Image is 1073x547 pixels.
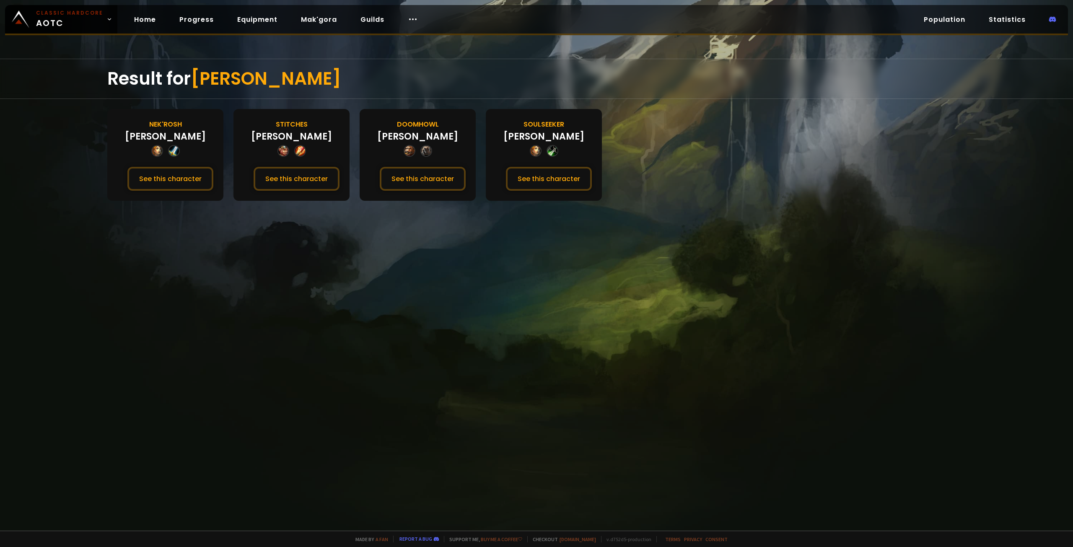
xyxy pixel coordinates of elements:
div: [PERSON_NAME] [503,130,584,143]
span: [PERSON_NAME] [191,66,341,91]
a: Guilds [354,11,391,28]
span: Support me, [444,536,522,542]
div: Stitches [276,119,308,130]
a: Equipment [231,11,284,28]
span: AOTC [36,9,103,29]
div: Result for [107,59,966,99]
a: Mak'gora [294,11,344,28]
a: Statistics [982,11,1032,28]
span: Checkout [527,536,596,542]
div: Doomhowl [397,119,439,130]
a: Progress [173,11,220,28]
a: Report a bug [399,536,432,542]
a: Terms [665,536,681,542]
div: Soulseeker [524,119,564,130]
small: Classic Hardcore [36,9,103,17]
button: See this character [380,167,466,191]
button: See this character [506,167,592,191]
a: Buy me a coffee [481,536,522,542]
a: [DOMAIN_NAME] [560,536,596,542]
button: See this character [254,167,340,191]
div: [PERSON_NAME] [125,130,206,143]
a: Population [917,11,972,28]
a: a fan [376,536,388,542]
span: v. d752d5 - production [601,536,651,542]
div: [PERSON_NAME] [251,130,332,143]
a: Privacy [684,536,702,542]
a: Home [127,11,163,28]
a: Consent [705,536,728,542]
button: See this character [127,167,213,191]
a: Classic HardcoreAOTC [5,5,117,34]
span: Made by [350,536,388,542]
div: [PERSON_NAME] [377,130,458,143]
div: Nek'Rosh [149,119,182,130]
